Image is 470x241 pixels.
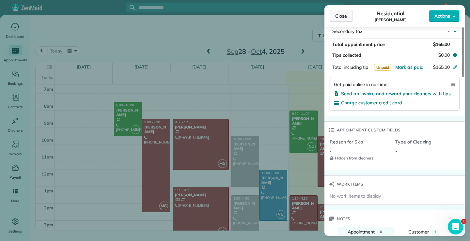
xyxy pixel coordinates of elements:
span: Unpaid [374,64,392,71]
span: Total appointment price [332,41,385,47]
button: Tips collected$0.00 [330,51,460,60]
span: Appointment [348,229,375,235]
span: Work items [337,181,363,188]
span: Close [335,13,347,19]
span: Residential [377,9,405,17]
span: - [330,148,332,154]
span: 1 [434,230,436,234]
span: Hidden from cleaners [330,156,390,161]
span: - [448,28,450,34]
span: Charge customer credit card [341,100,402,106]
span: Actions [434,13,450,19]
span: $165.00 [433,64,450,70]
span: $165.00 [433,41,450,47]
span: [PERSON_NAME] [375,17,407,23]
span: Notes [337,216,351,222]
span: 1 [461,219,466,224]
iframe: Intercom live chat [448,219,463,234]
span: Send an invoice and reward your cleaners with tips [341,91,451,97]
span: 0 [380,230,382,234]
span: Reason for Skip [330,139,390,145]
span: Customer [408,229,429,235]
span: Get paid online in no-time! [334,81,388,88]
span: - [395,148,397,154]
span: Secondary tax [332,28,362,34]
button: Close [330,10,352,22]
span: Appointment custom fields [337,127,401,133]
span: Type of Cleaning [395,139,456,145]
span: Total including tip [332,64,368,70]
button: Mark as paid [395,64,424,70]
span: Mark as paid [395,64,424,70]
span: Tips collected [332,52,361,58]
span: No work items to display [330,193,381,199]
span: $0.00 [438,52,450,58]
